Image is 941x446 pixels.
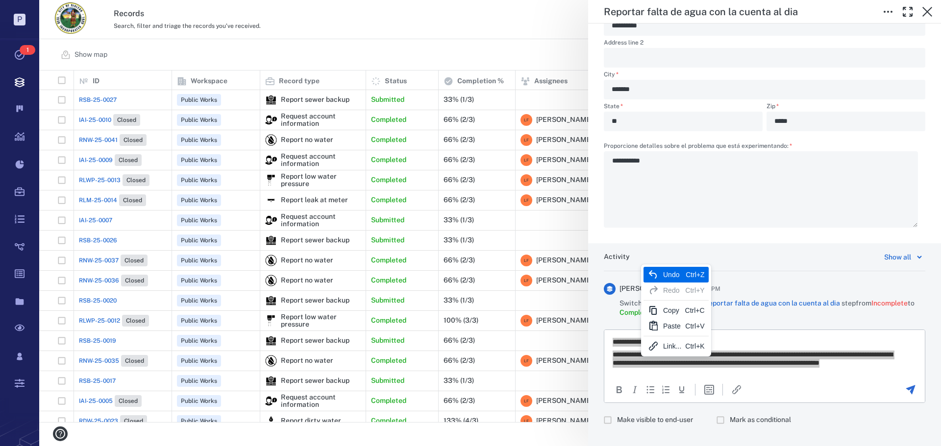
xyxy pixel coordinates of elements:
[686,269,705,281] div: Ctrl+Z
[604,143,925,151] label: Proporcione detalles sobre el problema que está experimentando:
[905,384,916,396] button: Send the comment
[685,305,705,316] div: Ctrl+C
[604,330,925,376] iframe: Rich Text Area
[717,411,799,429] div: Comment will be marked as non-final decision
[663,305,681,316] div: Copy
[22,7,42,16] span: Help
[604,252,630,262] h6: Activity
[619,299,925,318] span: Switched step from to
[871,299,908,307] span: Incomplete
[644,338,709,354] div: Link...
[604,411,701,429] div: Citizen will see comment
[604,103,763,112] label: State
[767,103,925,112] label: Zip
[604,6,798,18] h5: Reportar falta de agua con la cuenta al dia
[663,269,682,281] div: Undo
[663,284,681,296] div: Redo
[604,40,925,48] label: Address line 2
[617,415,693,425] span: Make visible to end-user
[644,384,656,396] div: Bullet list
[663,320,681,332] div: Paste
[730,415,791,425] span: Mark as conditional
[685,284,704,296] div: Ctrl+Y
[884,251,911,263] div: Show all
[644,318,709,334] div: Paste
[604,71,925,80] label: City
[685,340,704,352] div: Ctrl+K
[731,384,743,396] button: Insert/edit link
[619,284,676,294] span: [PERSON_NAME]
[917,2,937,22] button: Close
[703,384,715,396] button: Insert template
[685,320,704,332] div: Ctrl+V
[629,384,641,396] button: Italic
[613,384,625,396] button: Bold
[663,340,681,352] div: Link...
[644,267,709,282] div: Undo
[651,299,840,307] a: RNW-25-0040 / Reportar falta de agua con la cuenta al dia
[619,308,651,316] span: Complete
[644,303,709,318] div: Copy
[644,282,709,298] div: Redo
[14,14,25,25] p: P
[660,384,672,396] div: Numbered list
[676,384,688,396] button: Underline
[878,2,898,22] button: Toggle to Edit Boxes
[20,45,35,55] span: 1
[898,2,917,22] button: Toggle Fullscreen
